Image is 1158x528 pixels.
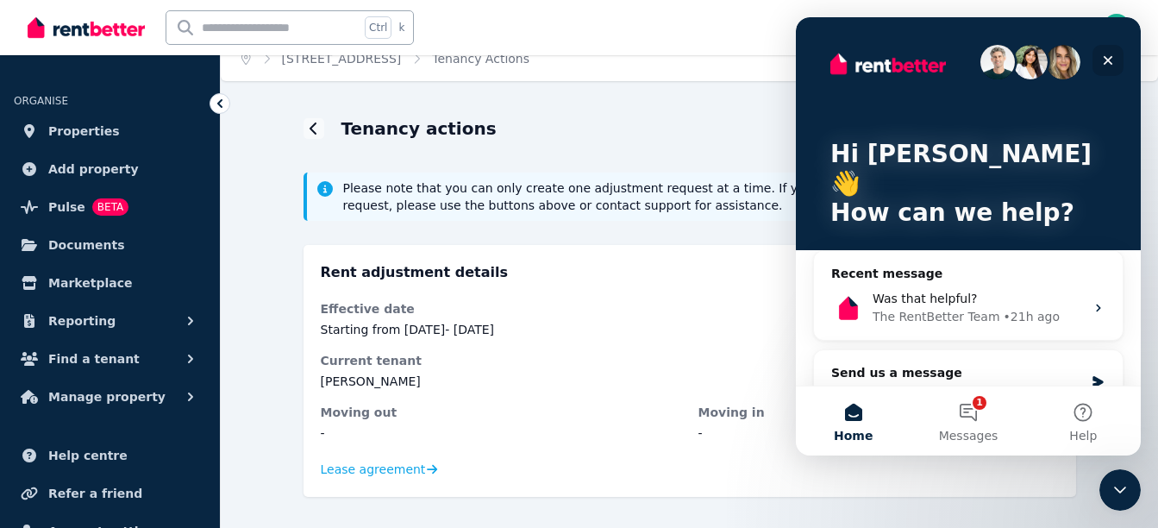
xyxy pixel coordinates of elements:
span: Documents [48,235,125,255]
button: Manage property [14,380,206,414]
span: Refer a friend [48,483,142,504]
a: Refer a friend [14,476,206,511]
span: Properties [48,121,120,141]
a: Help centre [14,438,206,473]
span: Add property [48,159,139,179]
span: Marketplace [48,273,132,293]
span: Help centre [48,445,128,466]
button: Find a tenant [14,342,206,376]
span: Please note that you can only create one adjustment request at a time. If you wish to edit or can... [343,179,1066,214]
span: k [398,21,404,35]
iframe: Intercom live chat [1099,469,1141,511]
span: Manage property [48,387,166,407]
img: Avalene Giffin [1103,14,1130,41]
span: Find a tenant [48,349,140,369]
span: BETA [92,198,128,216]
dd: [PERSON_NAME] [321,373,1059,390]
dd: Starting from [DATE] - [DATE] [321,321,1059,338]
span: Tenancy Actions [432,50,529,67]
h1: Tenancy actions [341,116,497,141]
a: Lease agreement [321,461,438,478]
a: Documents [14,228,206,262]
a: [STREET_ADDRESS] [282,52,402,66]
dt: Current tenant [321,352,1059,369]
dd: - [698,424,1059,442]
span: Lease agreement [321,461,426,478]
h3: Rent adjustment details [321,262,1059,283]
nav: Breadcrumb [221,36,550,81]
span: Reporting [48,311,116,331]
span: Ctrl [365,16,391,39]
a: Marketplace [14,266,206,300]
dt: Effective date [321,300,1059,317]
a: Properties [14,114,206,148]
dd: - [321,424,681,442]
img: RentBetter [28,15,145,41]
dt: Moving in [698,404,1059,421]
a: PulseBETA [14,190,206,224]
a: Add property [14,152,206,186]
span: Pulse [48,197,85,217]
button: Reporting [14,304,206,338]
iframe: Intercom live chat [796,17,1141,456]
dt: Moving out [321,404,681,421]
span: ORGANISE [14,95,68,107]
